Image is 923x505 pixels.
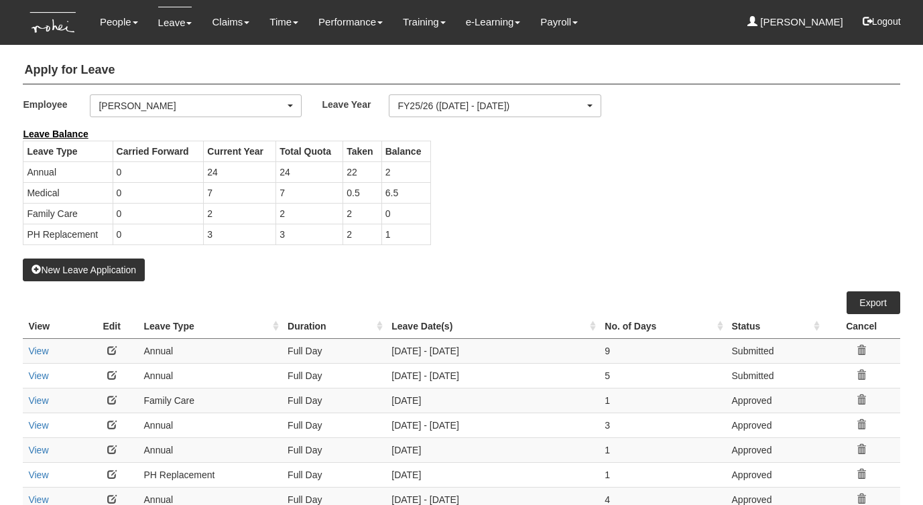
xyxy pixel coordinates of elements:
[113,161,204,182] td: 0
[99,99,285,113] div: [PERSON_NAME]
[727,388,823,413] td: Approved
[276,161,343,182] td: 24
[23,57,900,84] h4: Apply for Leave
[599,437,726,462] td: 1
[23,161,113,182] td: Annual
[282,437,386,462] td: Full Day
[139,437,283,462] td: Annual
[386,413,599,437] td: [DATE] - [DATE]
[23,141,113,161] th: Leave Type
[276,203,343,224] td: 2
[386,388,599,413] td: [DATE]
[28,445,48,455] a: View
[23,314,84,339] th: View
[276,182,343,203] td: 7
[276,224,343,244] td: 3
[386,314,599,339] th: Leave Date(s) : activate to sort column ascending
[204,182,276,203] td: 7
[847,291,900,314] a: Export
[823,314,900,339] th: Cancel
[599,314,726,339] th: No. of Days : activate to sort column ascending
[599,388,726,413] td: 1
[23,203,113,224] td: Family Care
[282,388,386,413] td: Full Day
[23,129,88,139] b: Leave Balance
[343,224,381,244] td: 2
[204,203,276,224] td: 2
[727,462,823,487] td: Approved
[28,494,48,505] a: View
[389,94,601,117] button: FY25/26 ([DATE] - [DATE])
[139,388,283,413] td: Family Care
[727,363,823,388] td: Submitted
[386,338,599,363] td: [DATE] - [DATE]
[282,413,386,437] td: Full Day
[403,7,446,38] a: Training
[381,182,431,203] td: 6.5
[343,182,381,203] td: 0.5
[727,338,823,363] td: Submitted
[23,94,90,114] label: Employee
[853,5,910,38] button: Logout
[113,182,204,203] td: 0
[28,370,48,381] a: View
[466,7,521,38] a: e-Learning
[113,141,204,161] th: Carried Forward
[23,224,113,244] td: PH Replacement
[139,314,283,339] th: Leave Type : activate to sort column ascending
[343,161,381,182] td: 22
[727,413,823,437] td: Approved
[113,224,204,244] td: 0
[139,338,283,363] td: Annual
[599,363,726,388] td: 5
[727,314,823,339] th: Status : activate to sort column ascending
[386,363,599,388] td: [DATE] - [DATE]
[28,470,48,480] a: View
[212,7,249,38] a: Claims
[599,462,726,487] td: 1
[269,7,298,38] a: Time
[28,420,48,431] a: View
[139,462,283,487] td: PH Replacement
[204,161,276,182] td: 24
[158,7,192,38] a: Leave
[381,141,431,161] th: Balance
[282,363,386,388] td: Full Day
[381,224,431,244] td: 1
[397,99,584,113] div: FY25/26 ([DATE] - [DATE])
[540,7,578,38] a: Payroll
[343,203,381,224] td: 2
[204,141,276,161] th: Current Year
[386,462,599,487] td: [DATE]
[381,203,431,224] td: 0
[599,413,726,437] td: 3
[599,338,726,363] td: 9
[282,314,386,339] th: Duration : activate to sort column ascending
[139,363,283,388] td: Annual
[204,224,276,244] td: 3
[727,437,823,462] td: Approved
[28,346,48,356] a: View
[23,182,113,203] td: Medical
[90,94,302,117] button: [PERSON_NAME]
[113,203,204,224] td: 0
[381,161,431,182] td: 2
[85,314,139,339] th: Edit
[747,7,843,38] a: [PERSON_NAME]
[343,141,381,161] th: Taken
[386,437,599,462] td: [DATE]
[318,7,383,38] a: Performance
[282,462,386,487] td: Full Day
[139,413,283,437] td: Annual
[276,141,343,161] th: Total Quota
[28,395,48,406] a: View
[23,259,145,281] button: New Leave Application
[282,338,386,363] td: Full Day
[100,7,138,38] a: People
[322,94,389,114] label: Leave Year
